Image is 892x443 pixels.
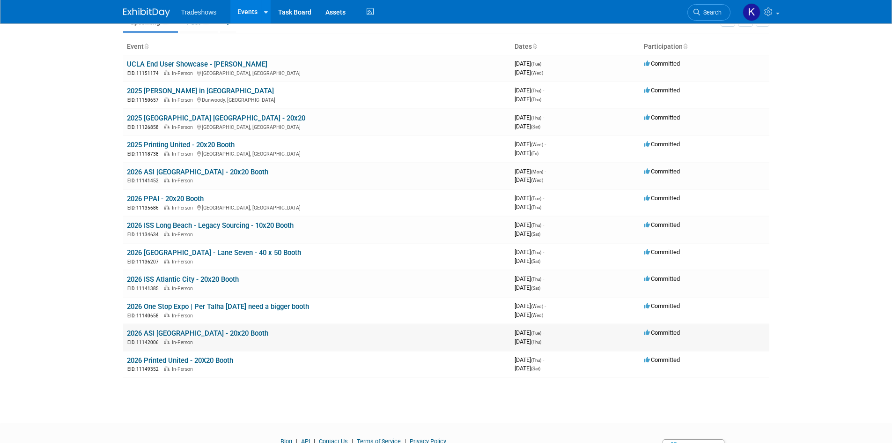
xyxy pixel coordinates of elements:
span: (Sat) [531,124,540,129]
span: (Tue) [531,196,541,201]
span: EID: 11135686 [127,205,162,210]
a: 2025 [PERSON_NAME] in [GEOGRAPHIC_DATA] [127,87,274,95]
span: (Thu) [531,205,541,210]
span: [DATE] [515,176,543,183]
span: EID: 11141452 [127,178,162,183]
span: Committed [644,141,680,148]
span: [DATE] [515,114,544,121]
span: [DATE] [515,60,544,67]
span: [DATE] [515,96,541,103]
a: Search [687,4,730,21]
a: 2025 [GEOGRAPHIC_DATA] [GEOGRAPHIC_DATA] - 20x20 [127,114,305,122]
img: In-Person Event [164,339,170,344]
span: In-Person [172,97,196,103]
span: EID: 11141385 [127,286,162,291]
span: (Sat) [531,285,540,291]
span: Tradeshows [181,8,217,16]
span: (Tue) [531,330,541,336]
span: Committed [644,168,680,175]
img: In-Person Event [164,70,170,75]
a: Sort by Participation Type [683,43,687,50]
img: Karyna Kitsmey [743,3,760,21]
span: Committed [644,60,680,67]
span: EID: 11118738 [127,151,162,157]
a: UCLA End User Showcase - [PERSON_NAME] [127,60,267,68]
span: (Mon) [531,169,543,174]
span: In-Person [172,232,196,238]
img: In-Person Event [164,259,170,263]
span: [DATE] [515,195,544,202]
span: [DATE] [515,338,541,345]
span: [DATE] [515,284,540,291]
span: Committed [644,87,680,94]
a: 2026 PPAI - 20x20 Booth [127,195,204,203]
span: In-Person [172,313,196,319]
span: - [543,248,544,255]
span: EID: 11136207 [127,259,162,264]
span: (Tue) [531,61,541,67]
span: (Thu) [531,250,541,255]
img: In-Person Event [164,285,170,290]
span: [DATE] [515,69,543,76]
span: [DATE] [515,230,540,237]
img: In-Person Event [164,151,170,156]
span: EID: 11150657 [127,98,162,103]
span: Committed [644,329,680,336]
span: In-Person [172,285,196,292]
th: Dates [511,39,640,55]
span: (Wed) [531,70,543,75]
span: Committed [644,114,680,121]
span: - [543,356,544,363]
span: [DATE] [515,302,546,309]
span: In-Person [172,205,196,211]
span: [DATE] [515,168,546,175]
span: In-Person [172,339,196,345]
span: EID: 11142006 [127,340,162,345]
span: [DATE] [515,365,540,372]
span: [DATE] [515,257,540,264]
span: (Wed) [531,313,543,318]
a: 2026 One Stop Expo | Per Talha [DATE] need a bigger booth [127,302,309,311]
span: - [543,195,544,202]
div: [GEOGRAPHIC_DATA], [GEOGRAPHIC_DATA] [127,203,507,211]
div: [GEOGRAPHIC_DATA], [GEOGRAPHIC_DATA] [127,150,507,158]
span: (Fri) [531,151,538,156]
span: - [545,302,546,309]
span: EID: 11126858 [127,125,162,130]
span: (Wed) [531,178,543,183]
img: In-Person Event [164,366,170,371]
img: In-Person Event [164,178,170,182]
span: [DATE] [515,356,544,363]
span: (Thu) [531,115,541,120]
span: [DATE] [515,203,541,210]
th: Event [123,39,511,55]
a: 2026 ASI [GEOGRAPHIC_DATA] - 20x20 Booth [127,329,268,338]
span: In-Person [172,151,196,157]
span: [DATE] [515,311,543,318]
a: 2026 ISS Atlantic City - 20x20 Booth [127,275,239,284]
span: (Thu) [531,277,541,282]
span: - [545,168,546,175]
span: - [543,275,544,282]
span: Committed [644,356,680,363]
img: In-Person Event [164,124,170,129]
span: (Thu) [531,97,541,102]
span: Search [700,9,722,16]
span: [DATE] [515,221,544,228]
span: EID: 11149352 [127,367,162,372]
span: [DATE] [515,248,544,255]
span: [DATE] [515,141,546,148]
span: In-Person [172,259,196,265]
span: [DATE] [515,123,540,130]
span: Committed [644,221,680,228]
span: - [543,114,544,121]
span: In-Person [172,366,196,372]
img: In-Person Event [164,232,170,236]
span: - [543,221,544,228]
span: In-Person [172,70,196,76]
span: Committed [644,302,680,309]
span: - [543,87,544,94]
span: (Sat) [531,232,540,237]
img: In-Person Event [164,97,170,102]
a: Sort by Event Name [144,43,148,50]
